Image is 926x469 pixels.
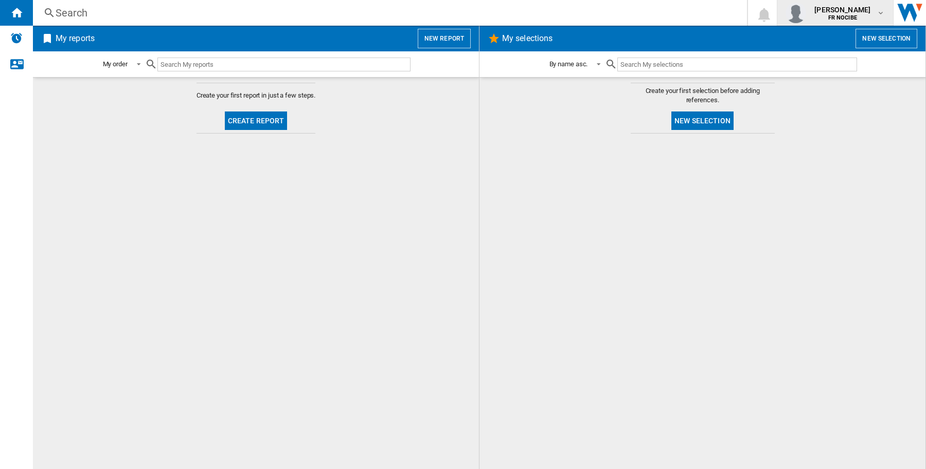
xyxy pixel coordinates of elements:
h2: My selections [500,29,555,48]
button: New report [418,29,471,48]
span: Create your first report in just a few steps. [197,91,316,100]
span: [PERSON_NAME] [814,5,870,15]
button: New selection [856,29,917,48]
button: New selection [671,111,734,130]
div: Search [56,6,720,20]
img: alerts-logo.svg [10,32,23,44]
div: By name asc. [549,60,588,68]
span: Create your first selection before adding references. [631,86,775,105]
div: My order [103,60,128,68]
input: Search My selections [617,58,857,71]
h2: My reports [54,29,97,48]
input: Search My reports [157,58,411,71]
button: Create report [225,111,288,130]
b: FR NOCIBE [828,14,857,21]
img: profile.jpg [786,3,806,23]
